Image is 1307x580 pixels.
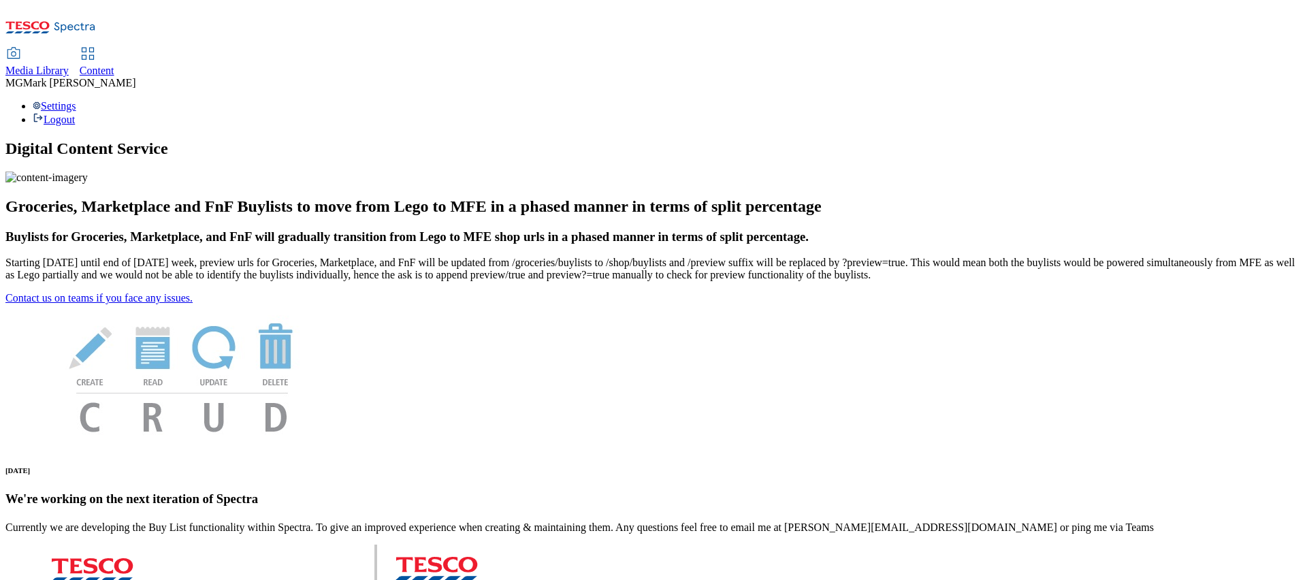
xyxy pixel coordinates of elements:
h1: Digital Content Service [5,140,1302,158]
a: Content [80,48,114,77]
h3: We're working on the next iteration of Spectra [5,492,1302,506]
span: Media Library [5,65,69,76]
img: News Image [5,304,359,447]
span: Content [80,65,114,76]
h2: Groceries, Marketplace and FnF Buylists to move from Lego to MFE in a phased manner in terms of s... [5,197,1302,216]
a: Media Library [5,48,69,77]
p: Starting [DATE] until end of [DATE] week, preview urls for Groceries, Marketplace, and FnF will b... [5,257,1302,281]
a: Logout [33,114,75,125]
a: Contact us on teams if you face any issues. [5,292,193,304]
img: content-imagery [5,172,88,184]
p: Currently we are developing the Buy List functionality within Spectra. To give an improved experi... [5,521,1302,534]
span: MG [5,77,23,88]
h3: Buylists for Groceries, Marketplace, and FnF will gradually transition from Lego to MFE shop urls... [5,229,1302,244]
a: Settings [33,100,76,112]
span: Mark [PERSON_NAME] [23,77,136,88]
h6: [DATE] [5,466,1302,474]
